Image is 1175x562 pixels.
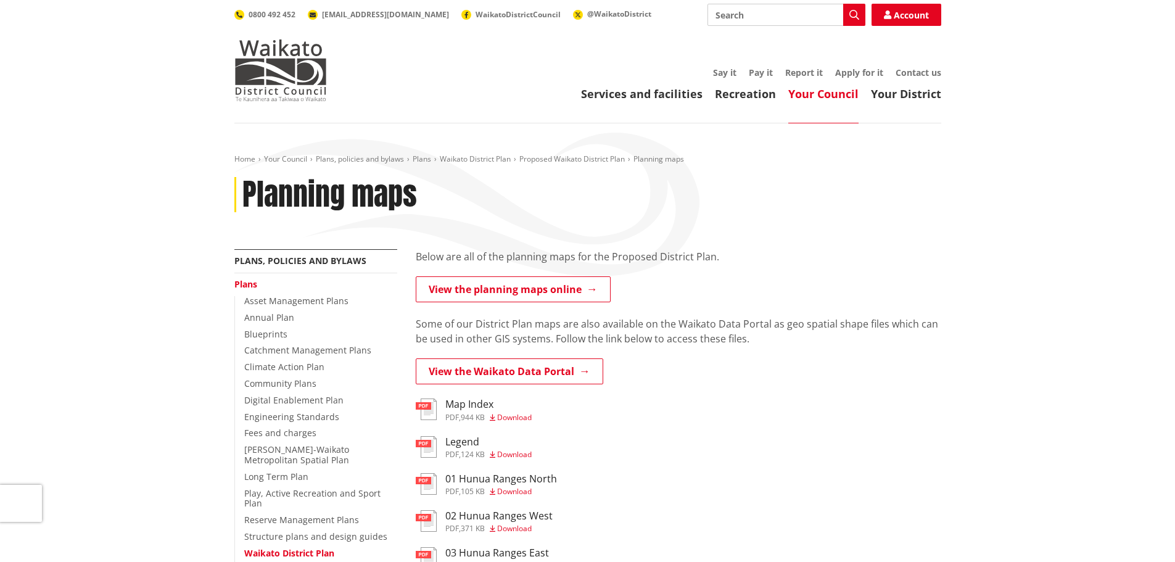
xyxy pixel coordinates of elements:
a: Your Council [788,86,859,101]
span: Download [497,523,532,534]
h1: Planning maps [242,177,417,213]
a: Structure plans and design guides [244,531,387,542]
a: Plans, policies and bylaws [234,255,366,267]
span: Download [497,486,532,497]
a: Blueprints [244,328,287,340]
a: Recreation [715,86,776,101]
span: Planning maps [633,154,684,164]
a: Report it [785,67,823,78]
div: , [445,525,553,532]
h3: 03 Hunua Ranges East [445,547,549,559]
a: Your Council [264,154,307,164]
div: , [445,488,557,495]
a: Home [234,154,255,164]
a: Your District [871,86,941,101]
a: Legend pdf,124 KB Download [416,436,532,458]
a: Annual Plan [244,312,294,323]
a: [PERSON_NAME]-Waikato Metropolitan Spatial Plan [244,444,349,466]
a: Account [872,4,941,26]
h3: Legend [445,436,532,448]
p: Below are all of the planning maps for the Proposed District Plan. [416,249,941,264]
span: 105 KB [461,486,485,497]
a: Asset Management Plans [244,295,348,307]
div: , [445,414,532,421]
span: 0800 492 452 [249,9,295,20]
a: Waikato District Plan [244,547,334,559]
a: Pay it [749,67,773,78]
a: Say it [713,67,736,78]
a: Community Plans [244,378,316,389]
a: Fees and charges [244,427,316,439]
a: Services and facilities [581,86,703,101]
a: Engineering Standards [244,411,339,423]
img: Waikato District Council - Te Kaunihera aa Takiwaa o Waikato [234,39,327,101]
span: 124 KB [461,449,485,460]
input: Search input [707,4,865,26]
p: Some of our District Plan maps are also available on the Waikato Data Portal as geo spatial shape... [416,316,941,346]
h3: Map Index [445,399,532,410]
a: Apply for it [835,67,883,78]
img: document-pdf.svg [416,510,437,532]
span: Download [497,412,532,423]
a: Plans, policies and bylaws [316,154,404,164]
a: Map Index pdf,944 KB Download [416,399,532,421]
a: Proposed Waikato District Plan [519,154,625,164]
span: 371 KB [461,523,485,534]
h3: 01 Hunua Ranges North [445,473,557,485]
nav: breadcrumb [234,154,941,165]
a: Play, Active Recreation and Sport Plan [244,487,381,510]
a: 01 Hunua Ranges North pdf,105 KB Download [416,473,557,495]
a: Digital Enablement Plan [244,394,344,406]
span: pdf [445,412,459,423]
span: WaikatoDistrictCouncil [476,9,561,20]
span: pdf [445,486,459,497]
img: document-pdf.svg [416,399,437,420]
div: , [445,451,532,458]
a: Contact us [896,67,941,78]
a: Waikato District Plan [440,154,511,164]
a: Long Term Plan [244,471,308,482]
a: View the planning maps online [416,276,611,302]
span: [EMAIL_ADDRESS][DOMAIN_NAME] [322,9,449,20]
span: Download [497,449,532,460]
img: document-pdf.svg [416,473,437,495]
span: pdf [445,523,459,534]
a: Plans [234,278,257,290]
a: View the Waikato Data Portal [416,358,603,384]
a: Climate Action Plan [244,361,324,373]
span: pdf [445,449,459,460]
a: @WaikatoDistrict [573,9,651,19]
img: document-pdf.svg [416,436,437,458]
a: [EMAIL_ADDRESS][DOMAIN_NAME] [308,9,449,20]
span: 944 KB [461,412,485,423]
a: 0800 492 452 [234,9,295,20]
a: Catchment Management Plans [244,344,371,356]
a: 02 Hunua Ranges West pdf,371 KB Download [416,510,553,532]
a: WaikatoDistrictCouncil [461,9,561,20]
h3: 02 Hunua Ranges West [445,510,553,522]
a: Reserve Management Plans [244,514,359,526]
a: Plans [413,154,431,164]
span: @WaikatoDistrict [587,9,651,19]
